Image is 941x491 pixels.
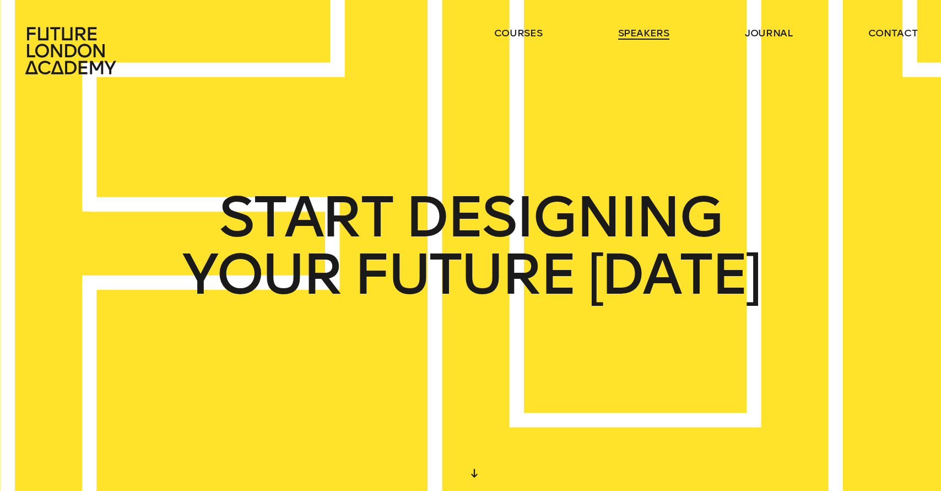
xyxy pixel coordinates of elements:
a: contact [868,26,918,40]
a: speakers [618,26,669,40]
a: journal [745,26,793,40]
a: courses [494,26,543,40]
span: START [219,188,392,246]
span: DESIGNING [405,188,722,246]
span: FUTURE [354,246,575,303]
span: YOUR [182,246,341,303]
span: [DATE] [588,246,760,303]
